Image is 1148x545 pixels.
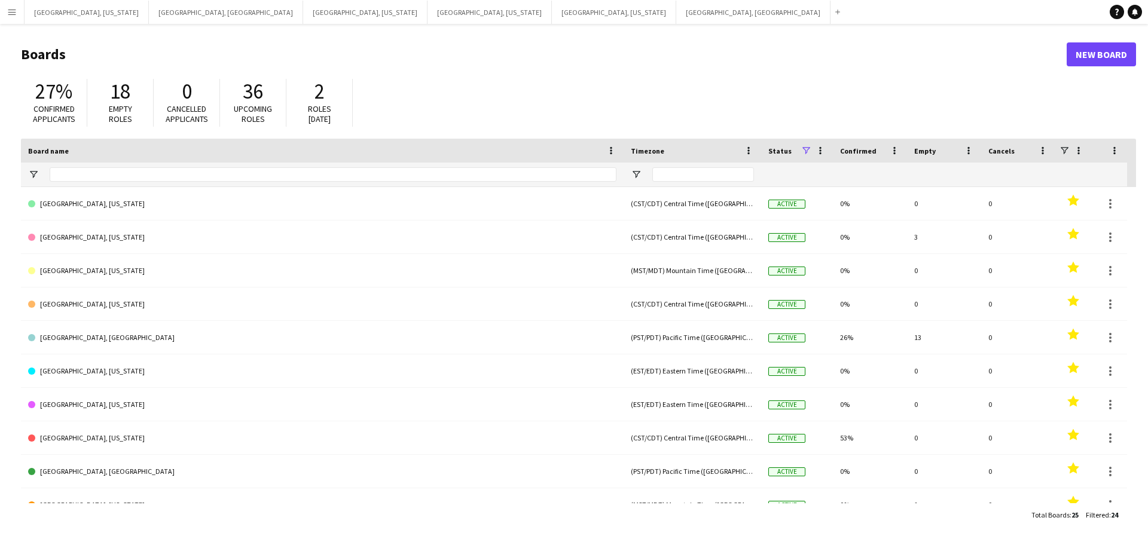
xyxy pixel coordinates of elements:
[768,333,805,342] span: Active
[833,321,907,354] div: 26%
[624,287,761,320] div: (CST/CDT) Central Time ([GEOGRAPHIC_DATA] & [GEOGRAPHIC_DATA])
[981,254,1055,287] div: 0
[28,146,69,155] span: Board name
[833,388,907,421] div: 0%
[624,254,761,287] div: (MST/MDT) Mountain Time ([GEOGRAPHIC_DATA] & [GEOGRAPHIC_DATA])
[981,287,1055,320] div: 0
[303,1,428,24] button: [GEOGRAPHIC_DATA], [US_STATE]
[907,321,981,354] div: 13
[652,167,754,182] input: Timezone Filter Input
[1031,510,1070,519] span: Total Boards
[907,455,981,488] div: 0
[981,221,1055,253] div: 0
[149,1,303,24] button: [GEOGRAPHIC_DATA], [GEOGRAPHIC_DATA]
[981,187,1055,220] div: 0
[907,488,981,521] div: 1
[981,421,1055,454] div: 0
[833,254,907,287] div: 0%
[624,388,761,421] div: (EST/EDT) Eastern Time ([GEOGRAPHIC_DATA] & [GEOGRAPHIC_DATA])
[907,421,981,454] div: 0
[914,146,936,155] span: Empty
[981,455,1055,488] div: 0
[833,287,907,320] div: 0%
[624,488,761,521] div: (MST/MDT) Mountain Time ([GEOGRAPHIC_DATA] & [GEOGRAPHIC_DATA])
[428,1,552,24] button: [GEOGRAPHIC_DATA], [US_STATE]
[624,187,761,220] div: (CST/CDT) Central Time ([GEOGRAPHIC_DATA] & [GEOGRAPHIC_DATA])
[907,354,981,387] div: 0
[110,78,130,105] span: 18
[28,421,616,455] a: [GEOGRAPHIC_DATA], [US_STATE]
[981,354,1055,387] div: 0
[28,388,616,421] a: [GEOGRAPHIC_DATA], [US_STATE]
[50,167,616,182] input: Board name Filter Input
[1071,510,1079,519] span: 25
[1031,503,1079,526] div: :
[833,354,907,387] div: 0%
[768,300,805,309] span: Active
[768,367,805,376] span: Active
[28,187,616,221] a: [GEOGRAPHIC_DATA], [US_STATE]
[833,421,907,454] div: 53%
[28,488,616,522] a: [GEOGRAPHIC_DATA], [US_STATE]
[109,103,132,124] span: Empty roles
[624,221,761,253] div: (CST/CDT) Central Time ([GEOGRAPHIC_DATA] & [GEOGRAPHIC_DATA])
[631,169,642,180] button: Open Filter Menu
[981,388,1055,421] div: 0
[768,267,805,275] span: Active
[988,146,1015,155] span: Cancels
[1111,510,1118,519] span: 24
[1067,42,1136,66] a: New Board
[768,467,805,476] span: Active
[28,354,616,388] a: [GEOGRAPHIC_DATA], [US_STATE]
[25,1,149,24] button: [GEOGRAPHIC_DATA], [US_STATE]
[907,221,981,253] div: 3
[28,455,616,488] a: [GEOGRAPHIC_DATA], [GEOGRAPHIC_DATA]
[768,200,805,209] span: Active
[840,146,877,155] span: Confirmed
[981,321,1055,354] div: 0
[552,1,676,24] button: [GEOGRAPHIC_DATA], [US_STATE]
[21,45,1067,63] h1: Boards
[28,169,39,180] button: Open Filter Menu
[624,421,761,454] div: (CST/CDT) Central Time ([GEOGRAPHIC_DATA] & [GEOGRAPHIC_DATA])
[833,221,907,253] div: 0%
[243,78,263,105] span: 36
[907,388,981,421] div: 0
[768,146,792,155] span: Status
[28,221,616,254] a: [GEOGRAPHIC_DATA], [US_STATE]
[624,354,761,387] div: (EST/EDT) Eastern Time ([GEOGRAPHIC_DATA] & [GEOGRAPHIC_DATA])
[768,434,805,443] span: Active
[1086,510,1109,519] span: Filtered
[28,287,616,321] a: [GEOGRAPHIC_DATA], [US_STATE]
[676,1,831,24] button: [GEOGRAPHIC_DATA], [GEOGRAPHIC_DATA]
[833,187,907,220] div: 0%
[981,488,1055,521] div: 0
[1086,503,1118,526] div: :
[624,321,761,354] div: (PST/PDT) Pacific Time ([GEOGRAPHIC_DATA] & [GEOGRAPHIC_DATA])
[166,103,208,124] span: Cancelled applicants
[768,233,805,242] span: Active
[28,254,616,287] a: [GEOGRAPHIC_DATA], [US_STATE]
[631,146,664,155] span: Timezone
[624,455,761,488] div: (PST/PDT) Pacific Time ([GEOGRAPHIC_DATA] & [GEOGRAPHIC_DATA])
[907,287,981,320] div: 0
[182,78,192,105] span: 0
[33,103,75,124] span: Confirmed applicants
[907,187,981,220] div: 0
[768,400,805,409] span: Active
[28,321,616,354] a: [GEOGRAPHIC_DATA], [GEOGRAPHIC_DATA]
[768,501,805,510] span: Active
[833,455,907,488] div: 0%
[234,103,272,124] span: Upcoming roles
[35,78,72,105] span: 27%
[833,488,907,521] div: 0%
[308,103,331,124] span: Roles [DATE]
[907,254,981,287] div: 0
[315,78,325,105] span: 2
